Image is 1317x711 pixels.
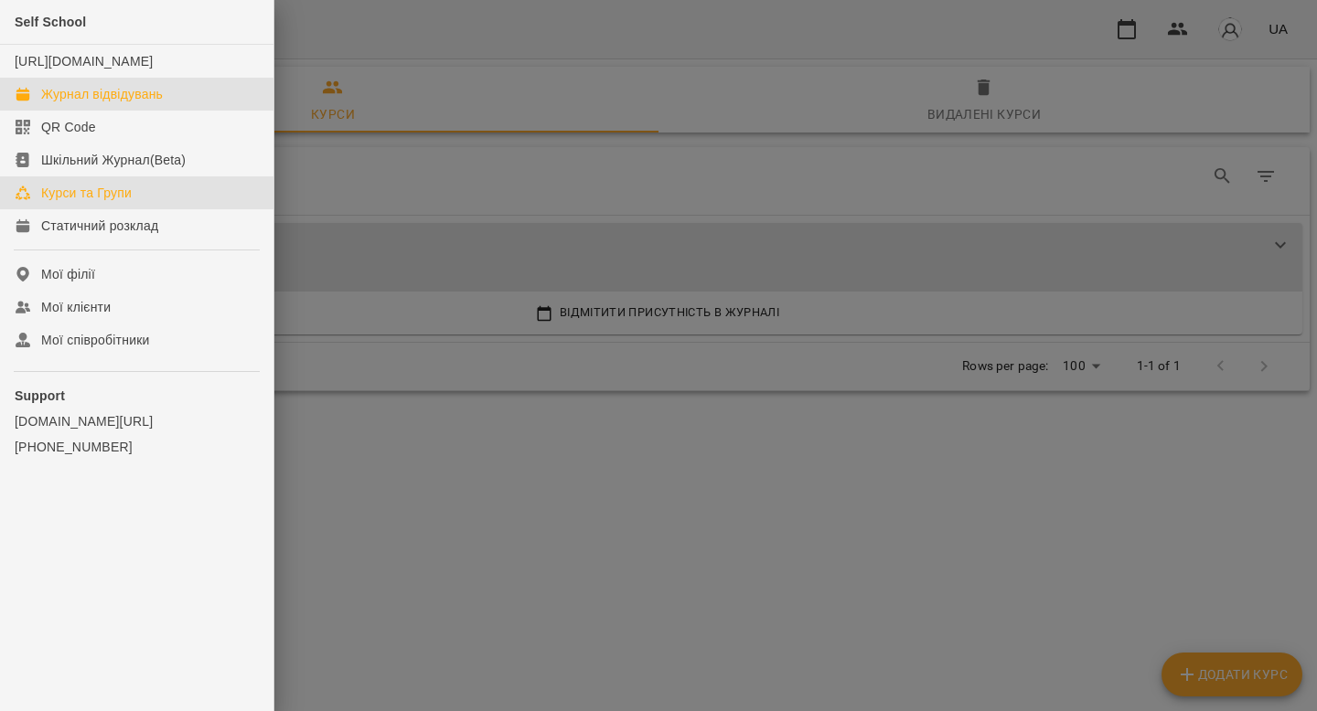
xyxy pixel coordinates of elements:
[41,217,158,235] div: Статичний розклад
[41,85,163,103] div: Журнал відвідувань
[41,331,150,349] div: Мої співробітники
[41,184,132,202] div: Курси та Групи
[15,438,259,456] a: [PHONE_NUMBER]
[41,298,111,316] div: Мої клієнти
[15,387,259,405] p: Support
[41,118,96,136] div: QR Code
[41,151,186,169] div: Шкільний Журнал(Beta)
[15,412,259,430] a: [DOMAIN_NAME][URL]
[41,265,95,283] div: Мої філії
[15,15,86,29] span: Self School
[15,54,153,69] a: [URL][DOMAIN_NAME]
